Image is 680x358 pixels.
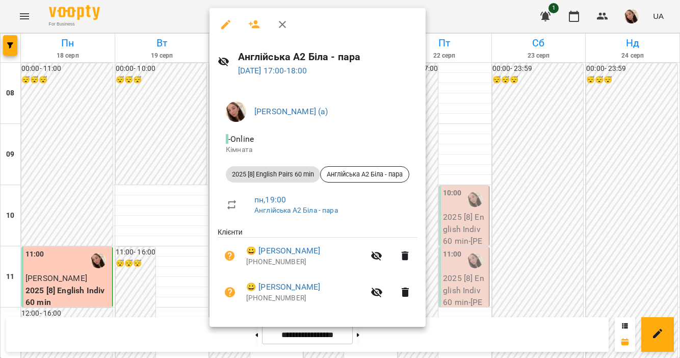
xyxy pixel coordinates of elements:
a: [DATE] 17:00-18:00 [238,66,307,75]
p: Кімната [226,145,409,155]
a: пн , 19:00 [254,195,286,204]
img: 8e00ca0478d43912be51e9823101c125.jpg [226,101,246,122]
div: Англійська А2 Біла - пара [320,166,409,183]
span: - Online [226,134,256,144]
a: 😀 [PERSON_NAME] [246,281,320,293]
a: [PERSON_NAME] (а) [254,107,328,116]
h6: Англійська А2 Біла - пара [238,49,417,65]
span: 2025 [8] English Pairs 60 min [226,170,320,179]
ul: Клієнти [218,227,417,314]
a: Англійська А2 Біла - пара [254,206,338,214]
button: Візит ще не сплачено. Додати оплату? [218,280,242,304]
span: Англійська А2 Біла - пара [321,170,409,179]
a: 😀 [PERSON_NAME] [246,245,320,257]
p: [PHONE_NUMBER] [246,257,364,267]
p: [PHONE_NUMBER] [246,293,364,303]
button: Візит ще не сплачено. Додати оплату? [218,244,242,268]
